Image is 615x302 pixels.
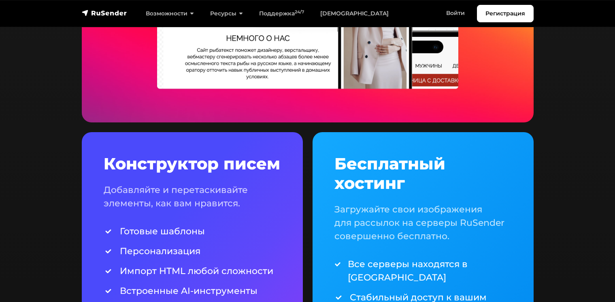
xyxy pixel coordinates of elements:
[334,257,512,284] li: Все серверы находятся в [GEOGRAPHIC_DATA]
[104,264,281,278] li: Импорт HTML любой сложности
[104,244,281,258] li: Персонализация
[104,225,281,238] li: Готовые шаблоны
[138,5,202,22] a: Возможности
[82,9,127,17] img: RuSender
[104,154,281,173] h3: Конструктор писем
[251,5,312,22] a: Поддержка24/7
[334,154,512,193] h3: Бесплатный хостинг
[295,9,304,15] sup: 24/7
[438,5,473,21] a: Войти
[202,5,251,22] a: Ресурсы
[334,203,512,243] p: Загружайте свои изображения для рассылок на серверы RuSender совершенно бесплатно.
[477,5,534,22] a: Регистрация
[312,5,397,22] a: [DEMOGRAPHIC_DATA]
[104,183,281,210] p: Добавляйте и перетаскивайте элементы, как вам нравится.
[104,284,281,298] li: Встроенные AI-инструменты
